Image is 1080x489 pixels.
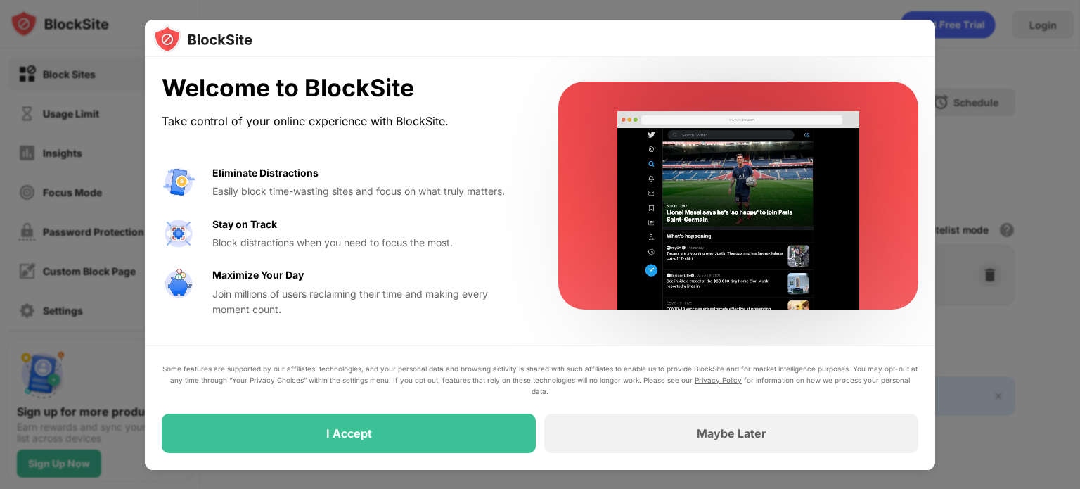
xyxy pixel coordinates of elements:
div: Easily block time-wasting sites and focus on what truly matters. [212,184,525,199]
img: value-safe-time.svg [162,267,195,301]
a: Privacy Policy [695,376,742,384]
div: Welcome to BlockSite [162,74,525,103]
img: value-avoid-distractions.svg [162,165,195,199]
img: value-focus.svg [162,217,195,250]
div: Join millions of users reclaiming their time and making every moment count. [212,286,525,318]
div: Some features are supported by our affiliates’ technologies, and your personal data and browsing ... [162,363,918,397]
div: Eliminate Distractions [212,165,319,181]
div: Stay on Track [212,217,277,232]
div: Maybe Later [697,426,766,440]
div: Block distractions when you need to focus the most. [212,235,525,250]
img: logo-blocksite.svg [153,25,252,53]
div: I Accept [326,426,372,440]
div: Maximize Your Day [212,267,304,283]
div: Take control of your online experience with BlockSite. [162,111,525,132]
